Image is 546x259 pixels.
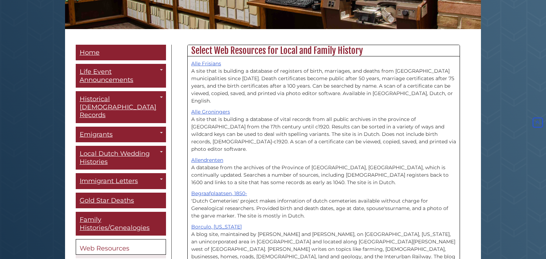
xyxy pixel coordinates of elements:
[80,244,129,252] span: Web Resources
[80,95,156,119] span: Historical [DEMOGRAPHIC_DATA] Records
[191,108,456,153] p: A site that is building a database of vital records from all public archives in the province of [...
[80,68,133,84] span: Life Event Announcements
[80,216,150,232] span: Family Histories/Genealogies
[76,239,166,255] a: Web Resources
[76,193,166,209] a: Gold Star Deaths
[80,197,134,204] span: Gold Star Deaths
[80,150,150,166] span: Local Dutch Wedding Histories
[191,157,223,163] a: Allendrenten
[76,64,166,88] a: Life Event Announcements
[76,45,166,61] a: Home
[76,212,166,236] a: Family Histories/Genealogies
[188,45,460,56] h2: Select Web Resources for Local and Family History
[80,177,138,185] span: Immigrant Letters
[80,49,100,56] span: Home
[80,131,113,138] span: Emigrants
[191,190,456,220] p: 'Dutch Cemeteries' project makes infornation of dutch cemeteries available without charge for Gen...
[191,60,456,105] p: A site that is building a database of registers of birth, marriages, and deaths from [GEOGRAPHIC_...
[191,60,221,67] a: Alle Frisians
[531,119,544,126] a: Back to Top
[191,109,230,115] a: Alle Groningers
[191,190,247,197] a: Begraafplaatsen, 1850-
[76,127,166,143] a: Emigrants
[191,156,456,186] p: A database from the archives of the Province of [GEOGRAPHIC_DATA], [GEOGRAPHIC_DATA], which is co...
[76,91,166,123] a: Historical [DEMOGRAPHIC_DATA] Records
[191,224,242,230] a: Borculo, [US_STATE]
[76,173,166,189] a: Immigrant Letters
[76,146,166,170] a: Local Dutch Wedding Histories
